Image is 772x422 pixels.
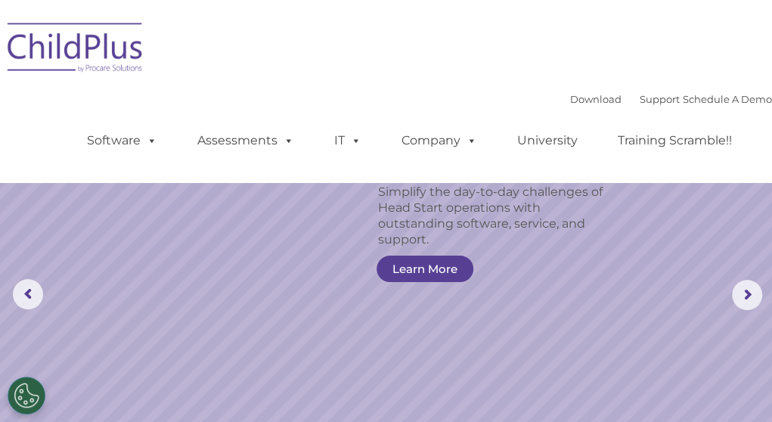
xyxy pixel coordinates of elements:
[377,256,473,282] a: Learn More
[182,126,309,156] a: Assessments
[570,93,772,105] font: |
[8,377,45,414] button: Cookies Settings
[502,126,593,156] a: University
[319,126,377,156] a: IT
[603,126,747,156] a: Training Scramble!!
[378,184,604,247] rs-layer: Simplify the day-to-day challenges of Head Start operations with outstanding software, service, a...
[72,126,172,156] a: Software
[683,93,772,105] a: Schedule A Demo
[386,126,492,156] a: Company
[640,93,680,105] a: Support
[570,93,622,105] a: Download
